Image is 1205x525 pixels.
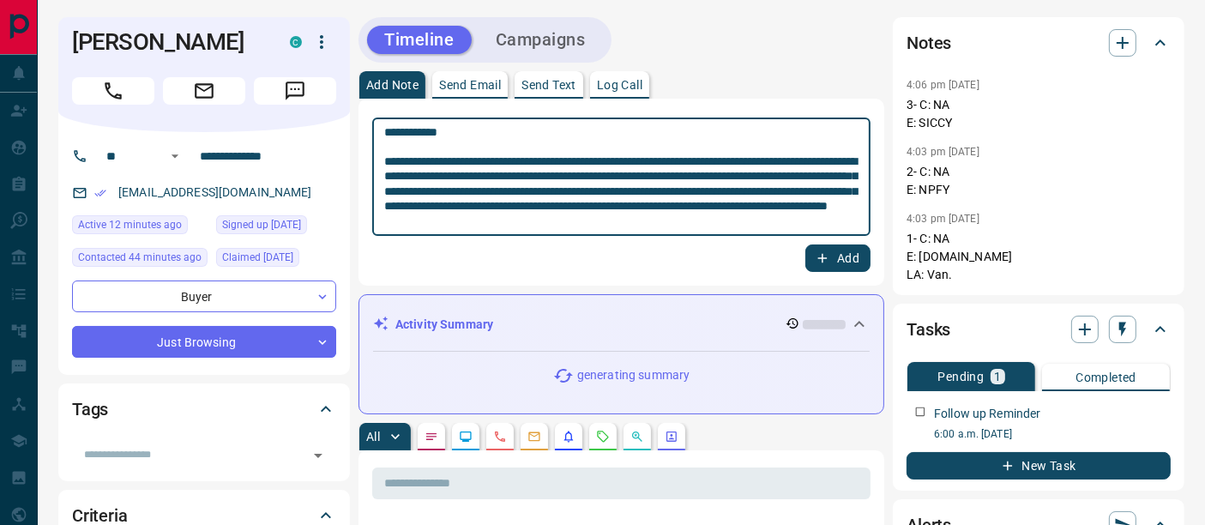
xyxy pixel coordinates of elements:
button: New Task [907,452,1171,480]
div: Tasks [907,309,1171,350]
span: Email [163,77,245,105]
svg: Email Verified [94,187,106,199]
button: Open [306,444,330,468]
p: 1- C: NA E: [DOMAIN_NAME] LA: Van. [907,230,1171,284]
button: Campaigns [479,26,603,54]
p: Activity Summary [395,316,493,334]
svg: Calls [493,430,507,444]
h2: Tasks [907,316,950,343]
svg: Opportunities [630,430,644,444]
div: Just Browsing [72,326,336,358]
div: Activity Summary [373,309,870,341]
p: 1 [994,371,1001,383]
p: 3- C: NA E: SICCY [907,96,1171,132]
p: Add Note [366,79,419,91]
svg: Emails [527,430,541,444]
h1: [PERSON_NAME] [72,28,264,56]
p: 4:03 pm [DATE] [907,213,979,225]
div: Tags [72,389,336,430]
span: Call [72,77,154,105]
h2: Notes [907,29,951,57]
div: Tue Sep 09 2025 [216,248,336,272]
p: All [366,431,380,443]
div: Sat Sep 13 2025 [72,215,208,239]
p: Pending [938,371,985,383]
h2: Tags [72,395,108,423]
span: Claimed [DATE] [222,249,293,266]
svg: Listing Alerts [562,430,575,444]
button: Timeline [367,26,472,54]
p: 4:06 pm [DATE] [907,79,979,91]
button: Open [165,146,185,166]
span: Active 12 minutes ago [78,216,182,233]
a: [EMAIL_ADDRESS][DOMAIN_NAME] [118,185,312,199]
div: Buyer [72,281,336,312]
div: Mon Sep 08 2025 [216,215,336,239]
p: Log Call [597,79,642,91]
p: 2- C: NA E: NPFY [907,163,1171,199]
div: Notes [907,22,1171,63]
svg: Agent Actions [665,430,678,444]
div: Sat Sep 13 2025 [72,248,208,272]
p: Send Email [439,79,501,91]
span: Signed up [DATE] [222,216,301,233]
span: Contacted 44 minutes ago [78,249,202,266]
svg: Notes [425,430,438,444]
p: generating summary [577,366,690,384]
svg: Lead Browsing Activity [459,430,473,444]
p: Follow up Reminder [934,405,1040,423]
div: condos.ca [290,36,302,48]
p: Completed [1075,371,1136,383]
span: Message [254,77,336,105]
p: 4:03 pm [DATE] [907,146,979,158]
svg: Requests [596,430,610,444]
p: Send Text [521,79,576,91]
p: 6:00 a.m. [DATE] [934,426,1171,442]
button: Add [805,244,871,272]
